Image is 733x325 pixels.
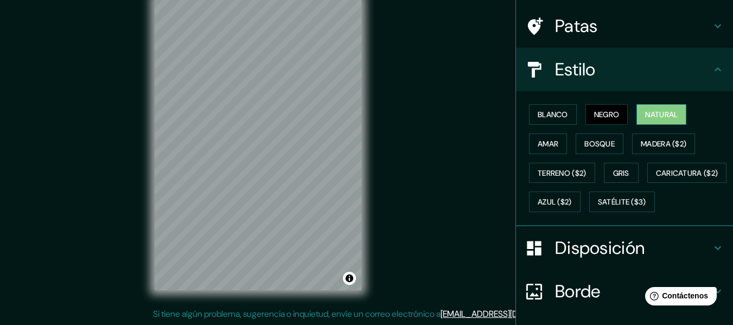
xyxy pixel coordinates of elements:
[538,168,587,178] font: Terreno ($2)
[529,133,567,154] button: Amar
[538,197,572,207] font: Azul ($2)
[555,280,601,303] font: Borde
[632,133,695,154] button: Madera ($2)
[656,168,718,178] font: Caricatura ($2)
[538,139,558,149] font: Amar
[441,308,575,320] a: [EMAIL_ADDRESS][DOMAIN_NAME]
[604,163,639,183] button: Gris
[555,15,598,37] font: Patas
[529,104,577,125] button: Blanco
[636,283,721,313] iframe: Lanzador de widgets de ayuda
[516,4,733,48] div: Patas
[516,226,733,270] div: Disposición
[645,110,678,119] font: Natural
[636,104,686,125] button: Natural
[555,58,596,81] font: Estilo
[584,139,615,149] font: Bosque
[641,139,686,149] font: Madera ($2)
[598,197,646,207] font: Satélite ($3)
[343,272,356,285] button: Activar o desactivar atribución
[647,163,727,183] button: Caricatura ($2)
[585,104,628,125] button: Negro
[555,237,645,259] font: Disposición
[538,110,568,119] font: Blanco
[529,163,595,183] button: Terreno ($2)
[576,133,623,154] button: Bosque
[516,48,733,91] div: Estilo
[516,270,733,313] div: Borde
[529,192,581,212] button: Azul ($2)
[153,308,441,320] font: Si tiene algún problema, sugerencia o inquietud, envíe un correo electrónico a
[589,192,655,212] button: Satélite ($3)
[594,110,620,119] font: Negro
[613,168,629,178] font: Gris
